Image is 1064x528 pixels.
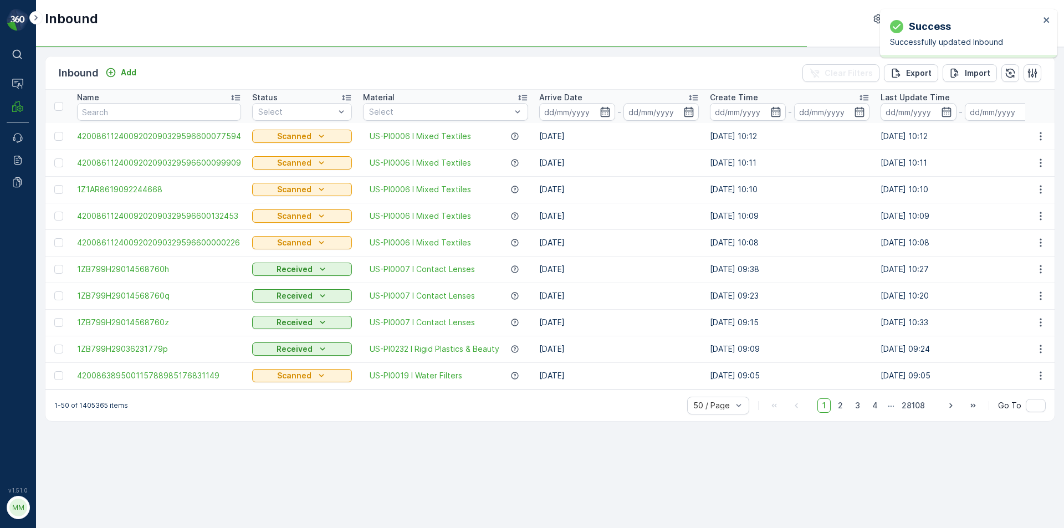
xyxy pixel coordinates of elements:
[277,264,313,275] p: Received
[802,64,879,82] button: Clear Filters
[77,184,241,195] span: 1Z1AR8619092244668
[277,131,311,142] p: Scanned
[534,309,704,336] td: [DATE]
[370,344,499,355] a: US-PI0232 I Rigid Plastics & Beauty
[875,336,1046,362] td: [DATE] 09:24
[77,157,241,168] a: 4200861124009202090329596600099909
[54,291,63,300] div: Toggle Row Selected
[277,211,311,222] p: Scanned
[252,130,352,143] button: Scanned
[370,290,475,301] span: US-PI0007 I Contact Lenses
[370,211,471,222] a: US-PI0006 I Mixed Textiles
[277,184,311,195] p: Scanned
[884,64,938,82] button: Export
[617,105,621,119] p: -
[54,371,63,380] div: Toggle Row Selected
[77,211,241,222] a: 4200861124009202090329596600132453
[909,19,951,34] p: Success
[704,362,875,389] td: [DATE] 09:05
[959,105,963,119] p: -
[794,103,870,121] input: dd/mm/yyyy
[252,369,352,382] button: Scanned
[77,264,241,275] a: 1ZB799H29014568760h
[943,64,997,82] button: Import
[54,401,128,410] p: 1-50 of 1405365 items
[897,398,930,413] span: 28108
[704,336,875,362] td: [DATE] 09:09
[369,106,511,117] p: Select
[875,203,1046,229] td: [DATE] 10:09
[370,237,471,248] span: US-PI0006 I Mixed Textiles
[9,499,27,516] div: MM
[704,309,875,336] td: [DATE] 09:15
[881,92,950,103] p: Last Update Time
[77,290,241,301] a: 1ZB799H29014568760q
[788,105,792,119] p: -
[9,255,62,264] span: Net Amount :
[9,237,68,246] span: Material Type :
[370,131,471,142] a: US-PI0006 I Mixed Textiles
[534,256,704,283] td: [DATE]
[54,158,63,167] div: Toggle Row Selected
[534,362,704,389] td: [DATE]
[252,156,352,170] button: Scanned
[906,68,932,79] p: Export
[54,265,63,274] div: Toggle Row Selected
[534,229,704,256] td: [DATE]
[277,290,313,301] p: Received
[63,218,81,228] span: 0 lbs
[54,132,63,141] div: Toggle Row Selected
[277,157,311,168] p: Scanned
[370,157,471,168] a: US-PI0006 I Mixed Textiles
[277,237,311,248] p: Scanned
[370,370,462,381] span: US-PI0019 I Water Filters
[825,68,873,79] p: Clear Filters
[965,68,990,79] p: Import
[710,103,786,121] input: dd/mm/yyyy
[62,255,80,264] span: 0 lbs
[252,316,352,329] button: Received
[850,398,865,413] span: 3
[7,496,29,519] button: MM
[9,218,63,228] span: First Weight :
[54,185,63,194] div: Toggle Row Selected
[370,264,475,275] a: US-PI0007 I Contact Lenses
[9,182,37,191] span: Name :
[54,212,63,221] div: Toggle Row Selected
[77,370,241,381] span: 420086389500115788985176831149
[7,9,29,31] img: logo
[1043,16,1051,26] button: close
[54,318,63,327] div: Toggle Row Selected
[867,398,883,413] span: 4
[77,317,241,328] span: 1ZB799H29014568760z
[252,236,352,249] button: Scanned
[370,317,475,328] a: US-PI0007 I Contact Lenses
[534,123,704,150] td: [DATE]
[62,273,81,283] span: 0 lbs
[54,345,63,353] div: Toggle Row Selected
[875,256,1046,283] td: [DATE] 10:27
[370,184,471,195] a: US-PI0006 I Mixed Textiles
[252,342,352,356] button: Received
[875,150,1046,176] td: [DATE] 10:11
[890,37,1040,48] p: Successfully updated Inbound
[539,103,615,121] input: dd/mm/yyyy
[875,176,1046,203] td: [DATE] 10:10
[121,67,136,78] p: Add
[710,92,758,103] p: Create Time
[875,309,1046,336] td: [DATE] 10:33
[277,317,313,328] p: Received
[539,92,582,103] p: Arrive Date
[101,66,141,79] button: Add
[252,183,352,196] button: Scanned
[704,203,875,229] td: [DATE] 10:09
[77,344,241,355] a: 1ZB799H29036231779p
